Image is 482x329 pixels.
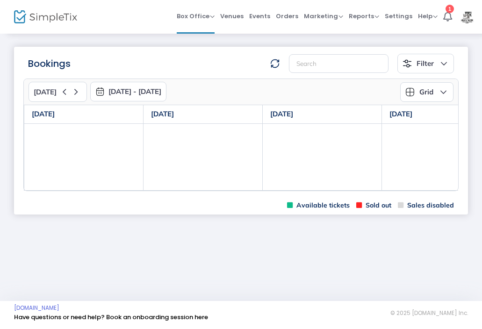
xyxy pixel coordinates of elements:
[287,201,350,210] span: Available tickets
[34,88,57,96] span: [DATE]
[28,57,71,71] m-panel-title: Bookings
[405,87,415,97] img: grid
[90,82,166,101] button: [DATE] - [DATE]
[304,12,343,21] span: Marketing
[95,87,105,96] img: monthly
[397,54,454,73] button: Filter
[29,82,87,102] button: [DATE]
[349,12,379,21] span: Reports
[249,4,270,28] span: Events
[400,82,453,102] button: Grid
[356,201,391,210] span: Sold out
[418,12,438,21] span: Help
[14,304,59,312] a: [DOMAIN_NAME]
[446,5,454,13] div: 1
[390,309,468,317] span: © 2025 [DOMAIN_NAME] Inc.
[220,4,244,28] span: Venues
[398,201,454,210] span: Sales disabled
[24,105,144,124] th: [DATE]
[276,4,298,28] span: Orders
[177,12,215,21] span: Box Office
[144,105,263,124] th: [DATE]
[263,105,382,124] th: [DATE]
[14,313,208,322] a: Have questions or need help? Book an onboarding session here
[289,54,388,73] input: Search
[385,4,412,28] span: Settings
[270,59,280,68] img: refresh-data
[403,59,412,68] img: filter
